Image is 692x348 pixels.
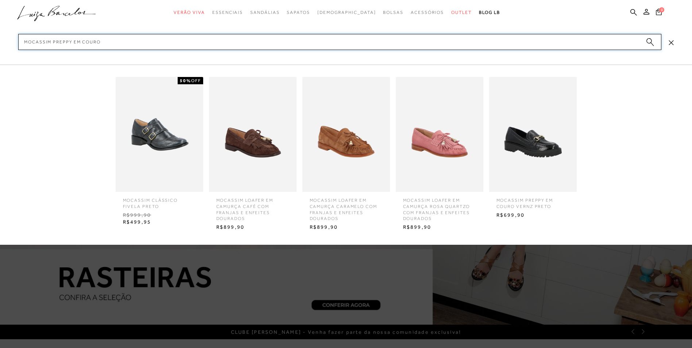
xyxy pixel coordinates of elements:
[479,10,500,15] span: BLOG LB
[117,217,201,228] span: R$499,95
[451,6,472,19] a: categoryNavScreenReaderText
[191,78,201,83] span: OFF
[180,78,191,83] strong: 50%
[304,192,388,222] span: MOCASSIM LOAFER EM CAMURÇA CARAMELO COM FRANJAS E ENFEITES DOURADOS
[317,6,376,19] a: noSubCategoriesText
[659,7,664,12] span: 0
[411,6,444,19] a: categoryNavScreenReaderText
[302,77,390,192] img: MOCASSIM LOAFER EM CAMURÇA CARAMELO COM FRANJAS E ENFEITES DOURADOS
[654,8,664,18] button: 0
[394,77,485,233] a: MOCASSIM LOAFER EM CAMURÇA ROSA QUARTZO COM FRANJAS E ENFEITES DOURADOS MOCASSIM LOAFER EM CAMURÇ...
[250,6,279,19] a: categoryNavScreenReaderText
[117,210,201,221] span: R$999,90
[411,10,444,15] span: Acessórios
[209,77,297,192] img: MOCASSIM LOAFER EM CAMURÇA CAFÉ COM FRANJAS E ENFEITES DOURADOS
[383,10,403,15] span: Bolsas
[212,10,243,15] span: Essenciais
[250,10,279,15] span: Sandálias
[398,222,482,233] span: R$899,90
[211,192,295,222] span: MOCASSIM LOAFER EM CAMURÇA CAFÉ COM FRANJAS E ENFEITES DOURADOS
[287,6,310,19] a: categoryNavScreenReaderText
[212,6,243,19] a: categoryNavScreenReaderText
[174,6,205,19] a: categoryNavScreenReaderText
[287,10,310,15] span: Sapatos
[301,77,392,233] a: MOCASSIM LOAFER EM CAMURÇA CARAMELO COM FRANJAS E ENFEITES DOURADOS MOCASSIM LOAFER EM CAMURÇA CA...
[117,192,201,210] span: Mocassim clássico fivela Preto
[116,77,203,192] img: Mocassim clássico fivela Preto
[207,77,298,233] a: MOCASSIM LOAFER EM CAMURÇA CAFÉ COM FRANJAS E ENFEITES DOURADOS MOCASSIM LOAFER EM CAMURÇA CAFÉ C...
[479,6,500,19] a: BLOG LB
[491,210,575,221] span: R$699,90
[114,77,205,228] a: Mocassim clássico fivela Preto 50%OFF Mocassim clássico fivela Preto R$999,90 R$499,95
[211,222,295,233] span: R$899,90
[491,192,575,210] span: MOCASSIM PREPPY EM COURO VERNZ PRETO
[383,6,403,19] a: categoryNavScreenReaderText
[174,10,205,15] span: Verão Viva
[396,77,483,192] img: MOCASSIM LOAFER EM CAMURÇA ROSA QUARTZO COM FRANJAS E ENFEITES DOURADOS
[489,77,577,192] img: MOCASSIM PREPPY EM COURO VERNZ PRETO
[317,10,376,15] span: [DEMOGRAPHIC_DATA]
[398,192,482,222] span: MOCASSIM LOAFER EM CAMURÇA ROSA QUARTZO COM FRANJAS E ENFEITES DOURADOS
[451,10,472,15] span: Outlet
[487,77,579,220] a: MOCASSIM PREPPY EM COURO VERNZ PRETO MOCASSIM PREPPY EM COURO VERNZ PRETO R$699,90
[18,34,661,50] input: Buscar.
[304,222,388,233] span: R$899,90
